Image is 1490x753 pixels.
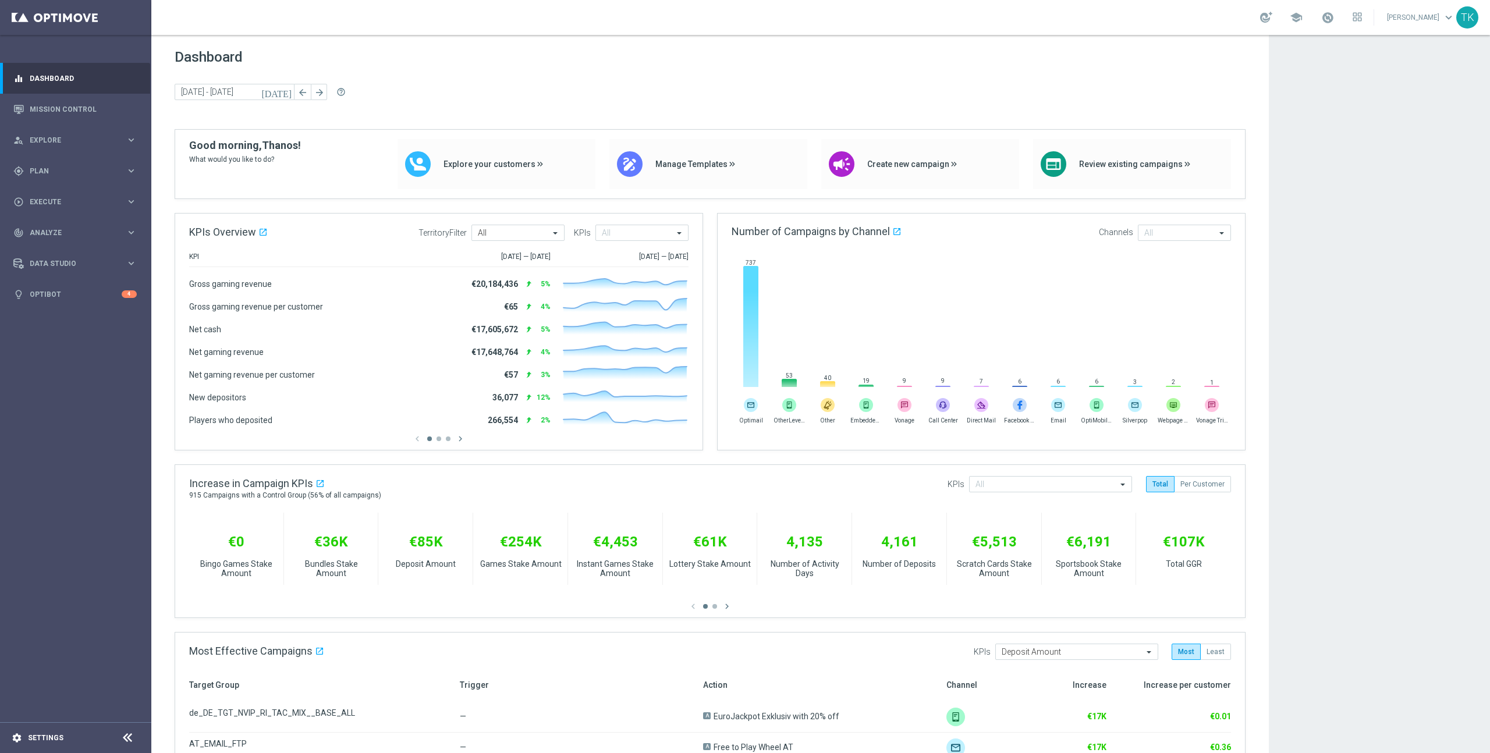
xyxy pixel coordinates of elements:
i: person_search [13,135,24,145]
div: 4 [122,290,137,298]
div: Mission Control [13,94,137,125]
div: Plan [13,166,126,176]
a: Optibot [30,279,122,310]
button: Mission Control [13,105,137,114]
i: settings [12,733,22,743]
button: lightbulb Optibot 4 [13,290,137,299]
div: Data Studio [13,258,126,269]
button: Data Studio keyboard_arrow_right [13,259,137,268]
button: equalizer Dashboard [13,74,137,83]
div: Dashboard [13,63,137,94]
button: play_circle_outline Execute keyboard_arrow_right [13,197,137,207]
div: Optibot [13,279,137,310]
i: keyboard_arrow_right [126,258,137,269]
i: play_circle_outline [13,197,24,207]
button: person_search Explore keyboard_arrow_right [13,136,137,145]
i: keyboard_arrow_right [126,227,137,238]
i: keyboard_arrow_right [126,134,137,145]
i: keyboard_arrow_right [126,196,137,207]
button: track_changes Analyze keyboard_arrow_right [13,228,137,237]
a: Dashboard [30,63,137,94]
i: lightbulb [13,289,24,300]
span: Explore [30,137,126,144]
span: keyboard_arrow_down [1442,11,1455,24]
i: track_changes [13,228,24,238]
a: Settings [28,734,63,741]
span: Plan [30,168,126,175]
span: Execute [30,198,126,205]
a: Mission Control [30,94,137,125]
i: equalizer [13,73,24,84]
div: Execute [13,197,126,207]
i: gps_fixed [13,166,24,176]
i: keyboard_arrow_right [126,165,137,176]
div: TK [1456,6,1478,29]
button: gps_fixed Plan keyboard_arrow_right [13,166,137,176]
a: [PERSON_NAME]keyboard_arrow_down [1386,9,1456,26]
div: Explore [13,135,126,145]
div: Analyze [13,228,126,238]
span: Data Studio [30,260,126,267]
span: school [1290,11,1303,24]
span: Analyze [30,229,126,236]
